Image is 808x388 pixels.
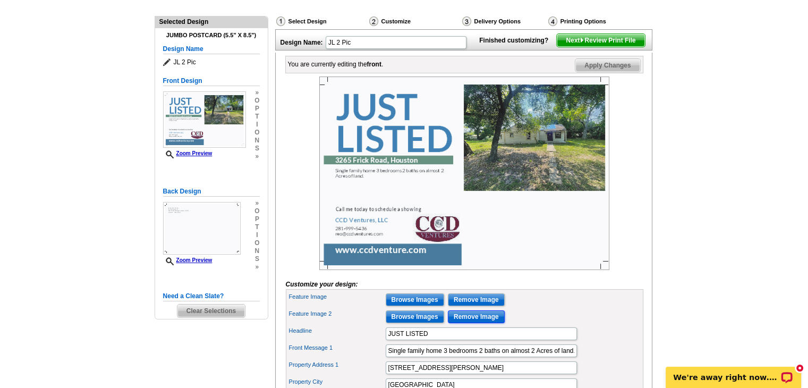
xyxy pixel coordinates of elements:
span: s [254,145,259,153]
span: o [254,239,259,247]
img: Z18884968_00001_1.jpg [319,77,609,270]
span: o [254,207,259,215]
input: Remove Image [448,293,505,306]
span: » [254,153,259,161]
span: o [254,129,259,137]
h4: Jumbo Postcard (5.5" x 8.5") [163,32,260,39]
label: Feature Image 2 [289,309,385,318]
b: front [367,61,381,68]
label: Property City [289,377,385,386]
h5: Back Design [163,187,260,197]
span: n [254,137,259,145]
strong: Finished customizing? [479,37,555,44]
span: Next Review Print File [557,34,644,47]
i: Customize your design: [286,281,358,288]
span: n [254,247,259,255]
label: Front Message 1 [289,343,385,352]
span: Apply Changes [575,59,640,72]
img: Customize [369,16,378,26]
span: p [254,215,259,223]
label: Property Address 1 [289,360,385,369]
img: small-thumb.jpg [163,202,241,255]
img: Delivery Options [462,16,471,26]
span: » [254,199,259,207]
span: t [254,223,259,231]
label: Feature Image [289,292,385,301]
div: Delivery Options [461,16,547,27]
span: » [254,89,259,97]
span: i [254,121,259,129]
img: Select Design [276,16,285,26]
span: p [254,105,259,113]
img: button-next-arrow-white.png [580,38,584,43]
a: Zoom Preview [163,257,212,263]
img: Z18884968_00001_1.jpg [163,91,246,148]
div: Selected Design [155,16,268,27]
h5: Design Name [163,44,260,54]
span: s [254,255,259,263]
span: o [254,97,259,105]
span: Clear Selections [177,305,245,317]
input: Browse Images [386,293,444,306]
div: Select Design [275,16,368,29]
span: i [254,231,259,239]
label: Headline [289,326,385,335]
input: Browse Images [386,310,444,323]
iframe: LiveChat chat widget [659,355,808,388]
img: Printing Options & Summary [548,16,557,26]
input: Remove Image [448,310,505,323]
div: Printing Options [547,16,642,27]
a: Zoom Preview [163,150,212,156]
div: Customize [368,16,461,29]
span: t [254,113,259,121]
h5: Need a Clean Slate? [163,291,260,301]
span: » [254,263,259,271]
h5: Front Design [163,76,260,86]
span: JL 2 Pic [163,57,260,68]
div: You are currently editing the . [288,60,384,69]
strong: Design Name: [280,39,323,46]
